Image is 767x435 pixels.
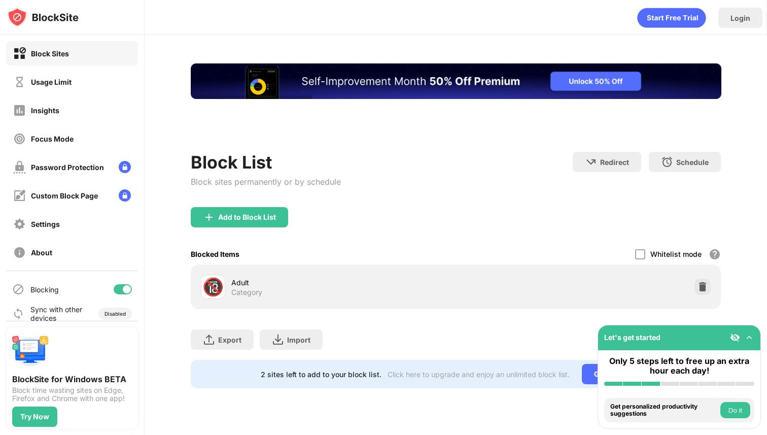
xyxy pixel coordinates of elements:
div: Disabled [104,311,126,317]
div: Export [218,336,241,344]
img: push-desktop.svg [12,333,49,370]
div: 2 sites left to add to your block list. [261,370,381,379]
div: Only 5 steps left to free up an extra hour each day! [604,356,754,376]
div: Login [730,14,750,22]
div: Go Unlimited [582,364,651,384]
div: Add to Block List [218,213,276,221]
div: Password Protection [31,163,104,172]
img: password-protection-off.svg [13,161,26,174]
div: Redirect [600,158,629,166]
img: insights-off.svg [13,104,26,117]
div: Schedule [676,158,709,166]
div: Custom Block Page [31,191,98,200]
img: lock-menu.svg [119,189,131,202]
div: Try Now [20,413,49,421]
img: time-usage-off.svg [13,76,26,88]
img: omni-setup-toggle.svg [744,332,754,343]
div: Sync with other devices [30,305,83,322]
div: Category [231,288,262,297]
img: lock-menu.svg [119,161,131,173]
div: Blocked Items [191,250,239,258]
div: Get personalized productivity suggestions [610,403,718,418]
div: Whitelist mode [650,250,702,258]
img: logo-blocksite.svg [7,7,79,27]
div: animation [637,8,706,28]
img: eye-not-visible.svg [730,332,740,343]
div: Block Sites [31,49,69,58]
iframe: Banner [191,63,721,140]
img: focus-off.svg [13,132,26,145]
div: Let's get started [604,333,660,342]
img: blocking-icon.svg [12,283,24,295]
div: Click here to upgrade and enjoy an unlimited block list. [388,370,570,379]
img: settings-off.svg [13,218,26,230]
div: Block time wasting sites on Edge, Firefox and Chrome with one app! [12,386,132,403]
button: Do it [720,402,750,418]
div: Adult [231,277,456,288]
img: customize-block-page-off.svg [13,189,26,202]
div: Import [287,336,310,344]
img: block-on.svg [13,47,26,60]
div: 🔞 [202,277,224,297]
img: sync-icon.svg [12,308,24,320]
div: Focus Mode [31,135,74,143]
div: Insights [31,106,59,115]
div: Settings [31,220,60,228]
img: about-off.svg [13,246,26,259]
div: Blocking [30,285,59,294]
div: Usage Limit [31,78,72,86]
div: About [31,248,52,257]
div: BlockSite for Windows BETA [12,374,132,384]
div: Block sites permanently or by schedule [191,177,341,187]
div: Block List [191,152,341,173]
